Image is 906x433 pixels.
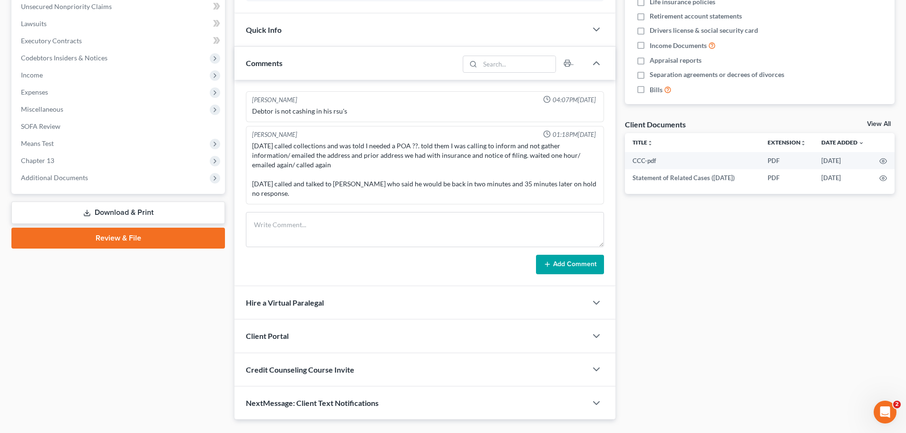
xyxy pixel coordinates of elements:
i: unfold_more [800,140,806,146]
td: PDF [760,152,814,169]
a: Extensionunfold_more [768,139,806,146]
span: Chapter 13 [21,156,54,164]
i: unfold_more [647,140,653,146]
td: CCC-pdf [625,152,760,169]
button: Add Comment [536,255,604,275]
span: Income Documents [650,41,707,50]
span: Codebtors Insiders & Notices [21,54,107,62]
span: Means Test [21,139,54,147]
span: Quick Info [246,25,282,34]
iframe: Intercom live chat [874,401,896,423]
a: Lawsuits [13,15,225,32]
a: Titleunfold_more [633,139,653,146]
span: Bills [650,85,662,95]
span: Executory Contracts [21,37,82,45]
span: Comments [246,58,283,67]
td: PDF [760,169,814,186]
span: Lawsuits [21,19,47,28]
td: Statement of Related Cases ([DATE]) [625,169,760,186]
a: SOFA Review [13,118,225,135]
span: NextMessage: Client Text Notifications [246,398,379,407]
span: SOFA Review [21,122,60,130]
span: Credit Counseling Course Invite [246,365,354,374]
span: Retirement account statements [650,11,742,21]
a: Review & File [11,228,225,249]
div: [PERSON_NAME] [252,96,297,105]
td: [DATE] [814,169,872,186]
a: View All [867,121,891,127]
input: Search... [480,56,556,72]
span: 2 [893,401,901,408]
span: Additional Documents [21,173,88,182]
span: Appraisal reports [650,56,701,65]
div: Debtor is not cashing in his rsu's [252,106,598,116]
td: [DATE] [814,152,872,169]
span: Expenses [21,88,48,96]
span: Hire a Virtual Paralegal [246,298,324,307]
i: expand_more [858,140,864,146]
div: Client Documents [625,119,686,129]
span: Unsecured Nonpriority Claims [21,2,112,10]
span: Drivers license & social security card [650,26,758,35]
span: Client Portal [246,331,289,340]
span: Separation agreements or decrees of divorces [650,70,784,79]
div: [DATE] called collections and was told I needed a POA ??. told them I was calling to inform and n... [252,141,598,198]
span: Income [21,71,43,79]
span: Miscellaneous [21,105,63,113]
span: 01:18PM[DATE] [553,130,596,139]
span: 04:07PM[DATE] [553,96,596,105]
a: Download & Print [11,202,225,224]
a: Date Added expand_more [821,139,864,146]
div: [PERSON_NAME] [252,130,297,139]
a: Executory Contracts [13,32,225,49]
